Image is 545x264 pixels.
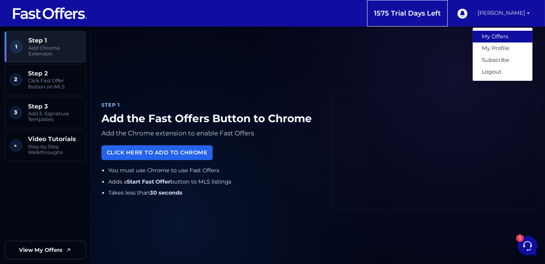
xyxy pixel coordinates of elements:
iframe: Customerly Messenger Launcher [516,234,539,257]
span: Click Fast Offer Button on MLS [28,78,81,90]
p: How to Use NEW Authentisign Templates, Full Walkthrough Tutorial: [URL][DOMAIN_NAME] [32,93,120,101]
strong: 30 seconds [150,189,182,196]
li: Takes less than [108,189,320,197]
h1: Add the Fast Offers Button to Chrome [101,112,320,125]
a: 1575 Trial Days Left [367,5,447,22]
a: Click Here to Add to Chrome [101,145,213,160]
a: See all [122,42,139,49]
span: Step by Step Walkthroughs [28,144,81,156]
input: Search for an Article... [17,153,124,161]
img: dark [12,85,27,100]
li: Adds a button to MLS listings [108,178,320,186]
p: [DATE] [125,55,139,61]
span: 2 [10,74,22,86]
span: Add Chrome Extension [28,45,81,57]
span: 1 [10,41,22,53]
span: 3 [10,107,22,119]
span: Step 1 [28,37,81,44]
p: [DATE] [125,84,139,91]
p: Huge Announcement: [URL][DOMAIN_NAME] [32,64,120,71]
a: Open Help Center [94,137,139,143]
span: View My Offers [19,246,62,255]
a: View My Offers [5,241,86,259]
div: [PERSON_NAME] [472,27,533,81]
a: My Offers [473,31,533,42]
span: Fast Offers Support [32,84,120,91]
span: ▶︎ [10,139,22,151]
a: My Profile [473,42,533,54]
button: Start a Conversation [12,107,139,122]
img: dark [12,55,27,71]
p: Add the Chrome extension to enable Fast Offers [101,128,320,139]
span: Add E-Signature Templates [28,111,81,123]
a: Fast Offers SupportHuge Announcement: [URL][DOMAIN_NAME][DATE] [9,52,142,74]
a: Fast Offers SupportHow to Use NEW Authentisign Templates, Full Walkthrough Tutorial: [URL][DOMAIN... [9,81,142,104]
span: 1 [76,193,81,199]
strong: Start Fast Offer [127,178,170,185]
p: Messages [65,205,87,212]
button: Home [6,194,53,212]
span: Step 3 [28,103,81,110]
a: Subscribe [473,54,533,66]
a: Logout [473,66,533,78]
span: Start a Conversation [54,111,106,117]
a: 2 Step 2 Click Fast Offer Button on MLS [5,64,86,96]
li: You must use Chrome to use Fast Offers [108,166,320,175]
span: Step 2 [28,70,81,77]
a: 3 Step 3 Add E-Signature Templates [5,97,86,128]
p: Home [23,205,36,212]
span: Fast Offers Support [32,55,120,62]
button: 1Messages [53,194,99,212]
a: ▶︎ Video Tutorials Step by Step Walkthroughs [5,130,86,161]
button: Help [99,194,145,212]
iframe: Fast Offers Chrome Extension [332,93,539,209]
div: Step 1 [101,101,320,109]
a: 1 Step 1 Add Chrome Extension [5,31,86,63]
span: Find an Answer [12,137,51,143]
h2: Hello [PERSON_NAME] 👋 [6,6,127,30]
span: 1 [132,93,139,101]
p: Help [117,205,127,212]
span: Your Conversations [12,42,61,49]
span: Video Tutorials [28,135,81,143]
